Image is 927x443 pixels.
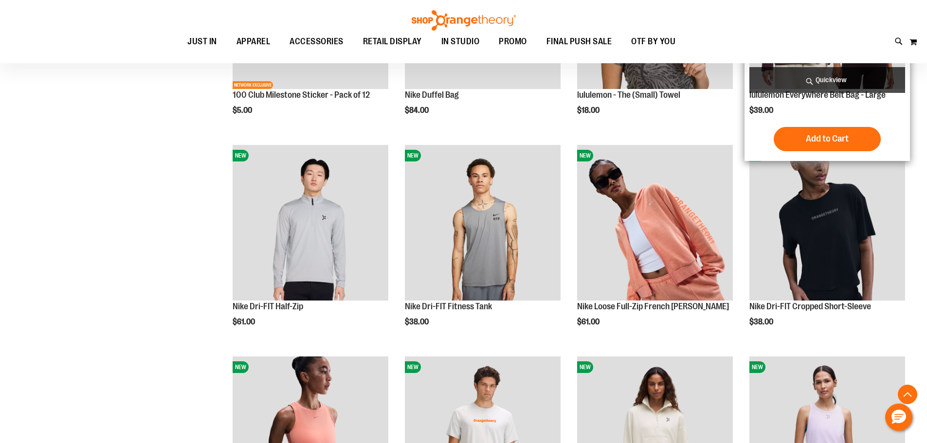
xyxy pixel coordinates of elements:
[572,140,738,351] div: product
[749,90,886,100] a: lululemon Everywhere Belt Bag - Large
[577,301,729,311] a: Nike Loose Full-Zip French [PERSON_NAME]
[749,145,905,302] a: Nike Dri-FIT Cropped Short-SleeveNEW
[233,81,273,89] span: NETWORK EXCLUSIVE
[749,318,775,326] span: $38.00
[233,106,254,115] span: $5.00
[405,106,430,115] span: $84.00
[749,301,871,311] a: Nike Dri-FIT Cropped Short-Sleeve
[405,301,492,311] a: Nike Dri-FIT Fitness Tank
[410,10,517,31] img: Shop Orangetheory
[499,31,527,53] span: PROMO
[774,127,881,151] button: Add to Cart
[749,106,775,115] span: $39.00
[546,31,612,53] span: FINAL PUSH SALE
[577,106,601,115] span: $18.00
[577,145,733,302] a: Nike Loose Full-Zip French Terry HoodieNEW
[885,404,912,431] button: Hello, have a question? Let’s chat.
[363,31,422,53] span: RETAIL DISPLAY
[236,31,271,53] span: APPAREL
[577,90,680,100] a: lululemon - The (Small) Towel
[233,301,303,311] a: Nike Dri-FIT Half-Zip
[228,140,393,351] div: product
[187,31,217,53] span: JUST IN
[233,90,370,100] a: 100 Club Milestone Sticker - Pack of 12
[405,145,561,302] a: Nike Dri-FIT Fitness TankNEW
[233,361,249,373] span: NEW
[745,140,910,351] div: product
[227,31,280,53] a: APPAREL
[353,31,432,53] a: RETAIL DISPLAY
[577,318,601,326] span: $61.00
[233,145,388,302] a: Nike Dri-FIT Half-ZipNEW
[405,318,430,326] span: $38.00
[806,133,849,144] span: Add to Cart
[749,361,765,373] span: NEW
[405,90,459,100] a: Nike Duffel Bag
[577,150,593,161] span: NEW
[432,31,490,53] a: IN STUDIO
[280,31,353,53] a: ACCESSORIES
[898,385,917,404] button: Back To Top
[631,31,675,53] span: OTF BY YOU
[489,31,537,53] a: PROMO
[178,31,227,53] a: JUST IN
[400,140,565,351] div: product
[405,150,421,161] span: NEW
[405,361,421,373] span: NEW
[441,31,480,53] span: IN STUDIO
[749,67,905,93] a: Quickview
[749,145,905,301] img: Nike Dri-FIT Cropped Short-Sleeve
[537,31,622,53] a: FINAL PUSH SALE
[577,145,733,301] img: Nike Loose Full-Zip French Terry Hoodie
[577,361,593,373] span: NEW
[233,318,256,326] span: $61.00
[233,145,388,301] img: Nike Dri-FIT Half-Zip
[233,150,249,161] span: NEW
[290,31,344,53] span: ACCESSORIES
[621,31,685,53] a: OTF BY YOU
[405,145,561,301] img: Nike Dri-FIT Fitness Tank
